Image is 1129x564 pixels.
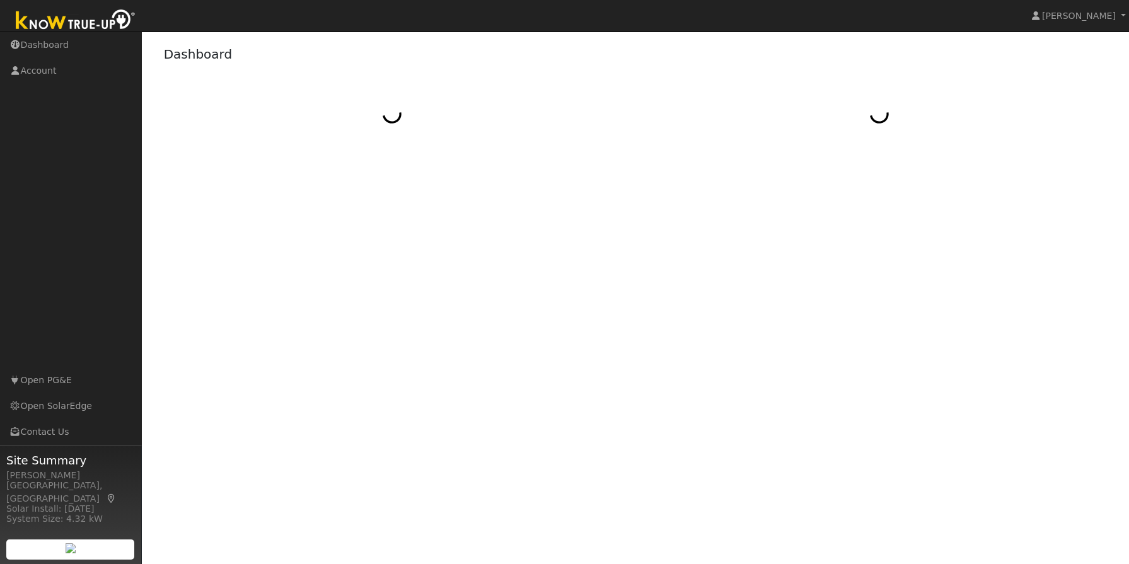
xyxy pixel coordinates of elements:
a: Dashboard [164,47,233,62]
a: Map [106,493,117,504]
div: System Size: 4.32 kW [6,512,135,526]
div: [PERSON_NAME] [6,469,135,482]
span: Site Summary [6,452,135,469]
div: [GEOGRAPHIC_DATA], [GEOGRAPHIC_DATA] [6,479,135,505]
span: [PERSON_NAME] [1042,11,1116,21]
div: Solar Install: [DATE] [6,502,135,515]
img: Know True-Up [9,7,142,35]
img: retrieve [66,543,76,553]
